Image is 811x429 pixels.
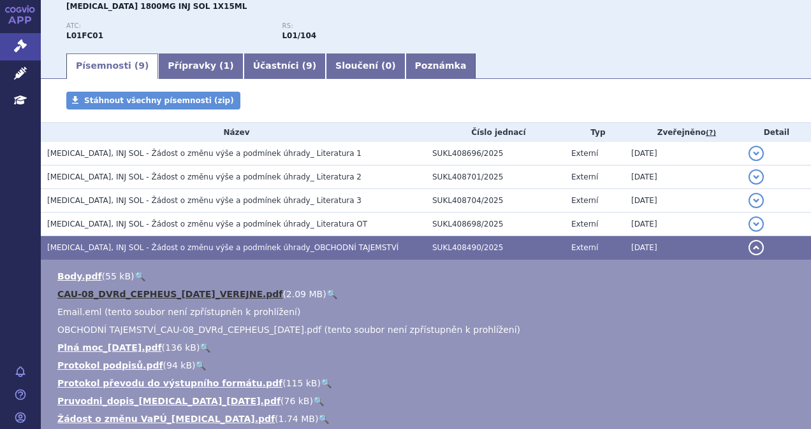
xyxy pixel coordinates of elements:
a: Poznámka [405,53,476,79]
span: 55 kB [105,271,131,281]
li: ( ) [57,359,798,372]
td: SUKL408696/2025 [426,142,565,165]
th: Zveřejněno [625,123,742,142]
span: OBCHODNÍ TAJEMSTVÍ_CAU-08_DVRd_CEPHEUS_[DATE].pdf (tento soubor není zpřístupněn k prohlížení) [57,325,520,335]
a: Stáhnout všechny písemnosti (zip) [66,92,240,109]
strong: daratumumab [282,31,316,40]
a: Žádost o změnu VaPÚ_[MEDICAL_DATA].pdf [57,414,275,424]
li: ( ) [57,288,798,300]
td: [DATE] [625,165,742,189]
button: detail [749,240,764,255]
span: Externí [571,196,598,205]
span: 76 kB [284,396,309,406]
span: DARZALEX, INJ SOL - Žádost o změnu výše a podmínek úhrady_ Literatura 1 [47,149,362,158]
span: 115 kB [286,378,318,388]
span: [MEDICAL_DATA] 1800MG INJ SOL 1X15ML [66,2,247,11]
a: 🔍 [200,342,210,353]
td: SUKL408698/2025 [426,213,565,236]
a: 🔍 [313,396,324,406]
a: 🔍 [195,360,206,370]
a: Protokol podpisů.pdf [57,360,163,370]
td: [DATE] [625,236,742,260]
span: 9 [138,60,145,71]
th: Typ [565,123,625,142]
a: 🔍 [318,414,329,424]
p: RS: [282,22,485,30]
li: ( ) [57,377,798,390]
a: Písemnosti (9) [66,53,158,79]
a: Pruvodni_dopis_[MEDICAL_DATA]_[DATE].pdf [57,396,281,406]
button: detail [749,169,764,185]
a: Protokol převodu do výstupního formátu.pdf [57,378,282,388]
a: Přípravky (1) [158,53,243,79]
li: ( ) [57,395,798,407]
td: SUKL408490/2025 [426,236,565,260]
td: [DATE] [625,189,742,213]
td: SUKL408701/2025 [426,165,565,189]
span: 1.74 MB [279,414,315,424]
a: Body.pdf [57,271,102,281]
span: DARZALEX, INJ SOL - Žádost o změnu výše a podmínek úhrady_ Literatura OT [47,220,367,229]
span: 0 [385,60,391,71]
abbr: (?) [706,129,716,137]
strong: DARATUMUMAB [66,31,103,40]
span: 2.09 MB [286,289,323,299]
span: 94 kB [166,360,192,370]
a: 🔍 [135,271,145,281]
a: Plná moc_[DATE].pdf [57,342,162,353]
span: 9 [306,60,312,71]
span: 136 kB [165,342,196,353]
td: [DATE] [625,142,742,165]
a: CAU-08_DVRd_CEPHEUS_[DATE]_VEREJNE.pdf [57,289,282,299]
li: ( ) [57,270,798,283]
li: ( ) [57,341,798,354]
th: Název [41,123,426,142]
button: detail [749,216,764,232]
span: Externí [571,243,598,252]
a: Sloučení (0) [326,53,405,79]
th: Číslo jednací [426,123,565,142]
span: Externí [571,172,598,181]
li: ( ) [57,412,798,425]
span: DARZALEX, INJ SOL - Žádost o změnu výše a podmínek úhrady_ Literatura 3 [47,196,362,205]
span: Externí [571,220,598,229]
a: 🔍 [326,289,337,299]
a: 🔍 [321,378,332,388]
span: 1 [224,60,230,71]
span: Externí [571,149,598,158]
button: detail [749,146,764,161]
button: detail [749,193,764,208]
span: Email.eml (tento soubor není zpřístupněn k prohlížení) [57,307,300,317]
span: Stáhnout všechny písemnosti (zip) [84,96,234,105]
td: SUKL408704/2025 [426,189,565,213]
th: Detail [742,123,811,142]
p: ATC: [66,22,269,30]
span: DARZALEX, INJ SOL - Žádost o změnu výše a podmínek úhrady_ Literatura 2 [47,172,362,181]
a: Účastníci (9) [244,53,326,79]
span: DARZALEX, INJ SOL - Žádost o změnu výše a podmínek úhrady_OBCHODNÍ TAJEMSTVÍ [47,243,398,252]
td: [DATE] [625,213,742,236]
